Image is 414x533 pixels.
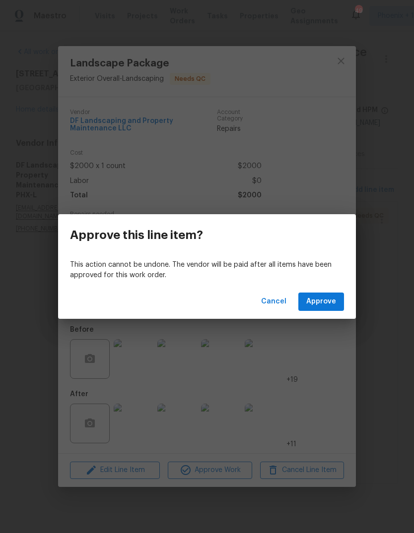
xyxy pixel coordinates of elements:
p: This action cannot be undone. The vendor will be paid after all items have been approved for this... [70,260,344,281]
span: Approve [306,296,336,308]
span: Cancel [261,296,286,308]
h3: Approve this line item? [70,228,203,242]
button: Cancel [257,293,290,311]
button: Approve [298,293,344,311]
